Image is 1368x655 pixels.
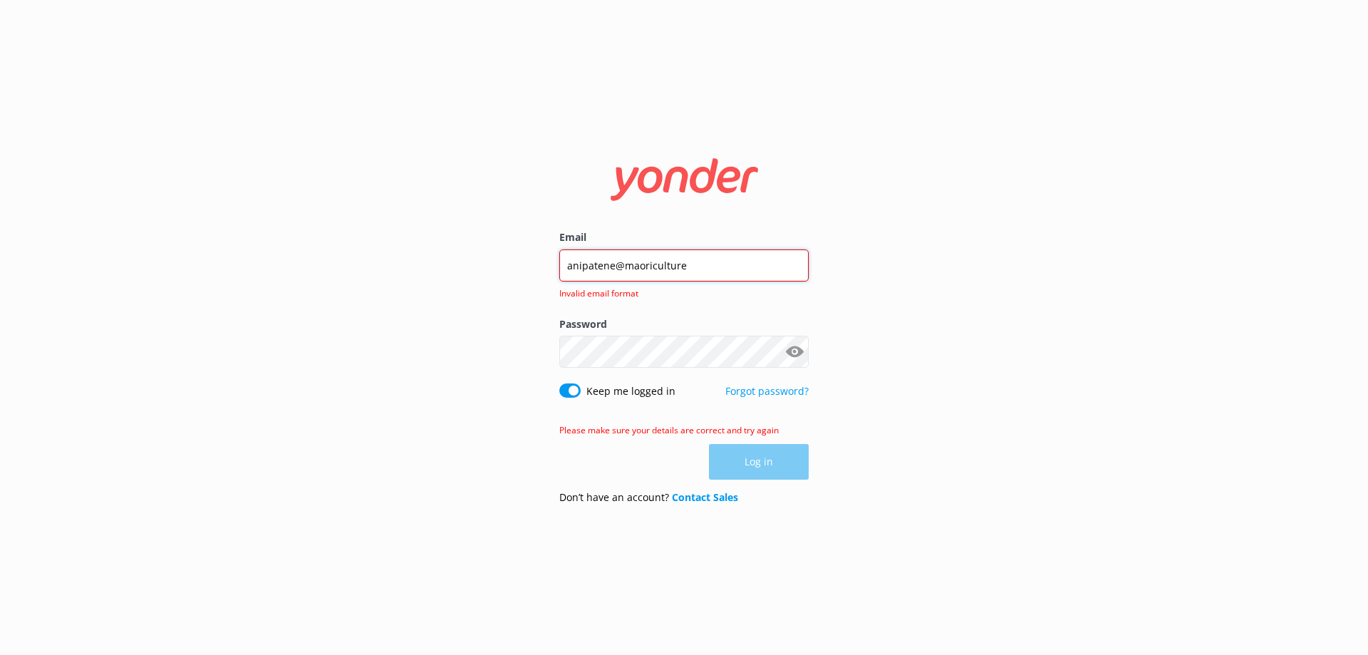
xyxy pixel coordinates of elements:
[559,287,800,300] span: Invalid email format
[559,316,809,332] label: Password
[586,383,675,399] label: Keep me logged in
[559,424,779,436] span: Please make sure your details are correct and try again
[559,229,809,245] label: Email
[559,249,809,282] input: user@emailaddress.com
[725,384,809,398] a: Forgot password?
[559,490,738,505] p: Don’t have an account?
[672,490,738,504] a: Contact Sales
[780,338,809,366] button: Show password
